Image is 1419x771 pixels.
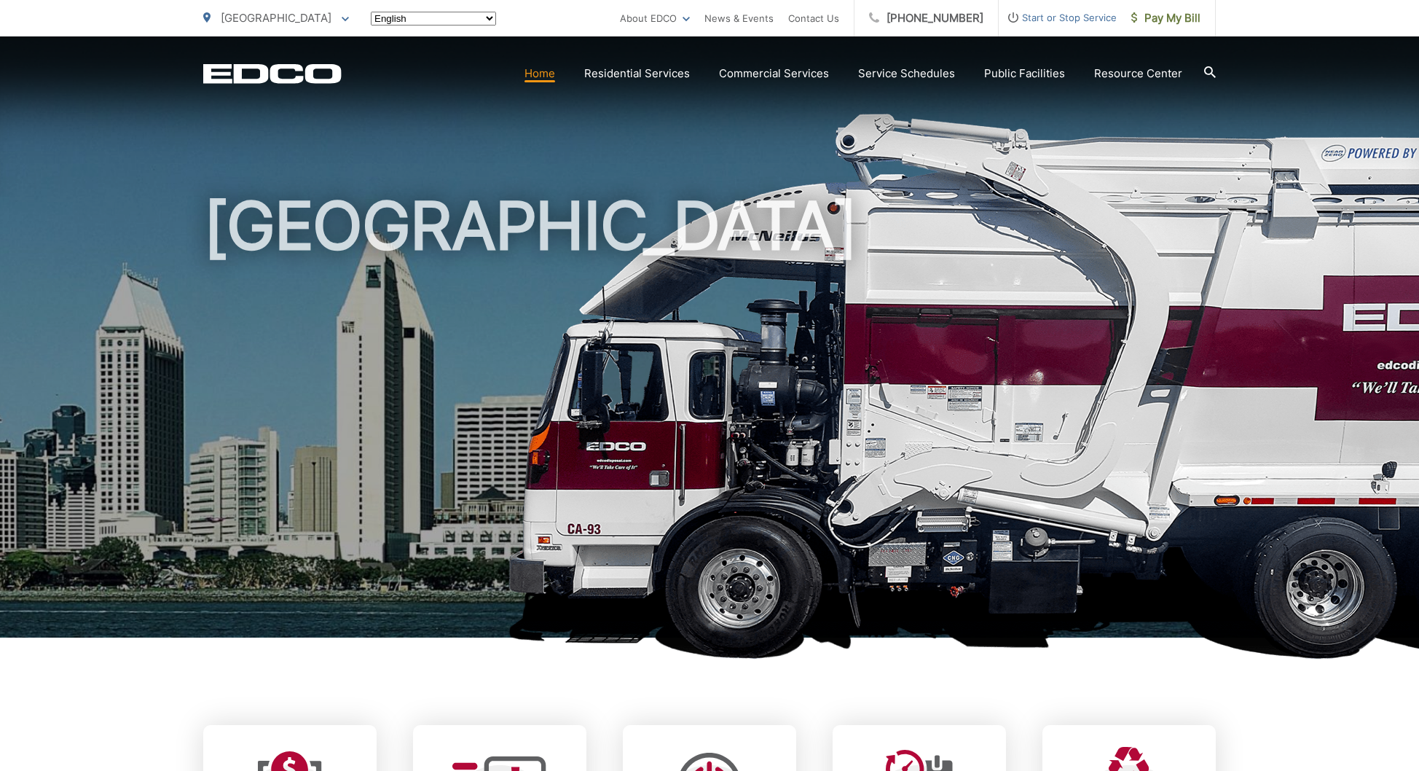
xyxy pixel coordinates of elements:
[984,65,1065,82] a: Public Facilities
[584,65,690,82] a: Residential Services
[203,189,1216,651] h1: [GEOGRAPHIC_DATA]
[524,65,555,82] a: Home
[371,12,496,26] select: Select a language
[620,9,690,27] a: About EDCO
[704,9,774,27] a: News & Events
[788,9,839,27] a: Contact Us
[1131,9,1200,27] span: Pay My Bill
[858,65,955,82] a: Service Schedules
[1094,65,1182,82] a: Resource Center
[221,11,331,25] span: [GEOGRAPHIC_DATA]
[203,63,342,84] a: EDCD logo. Return to the homepage.
[719,65,829,82] a: Commercial Services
